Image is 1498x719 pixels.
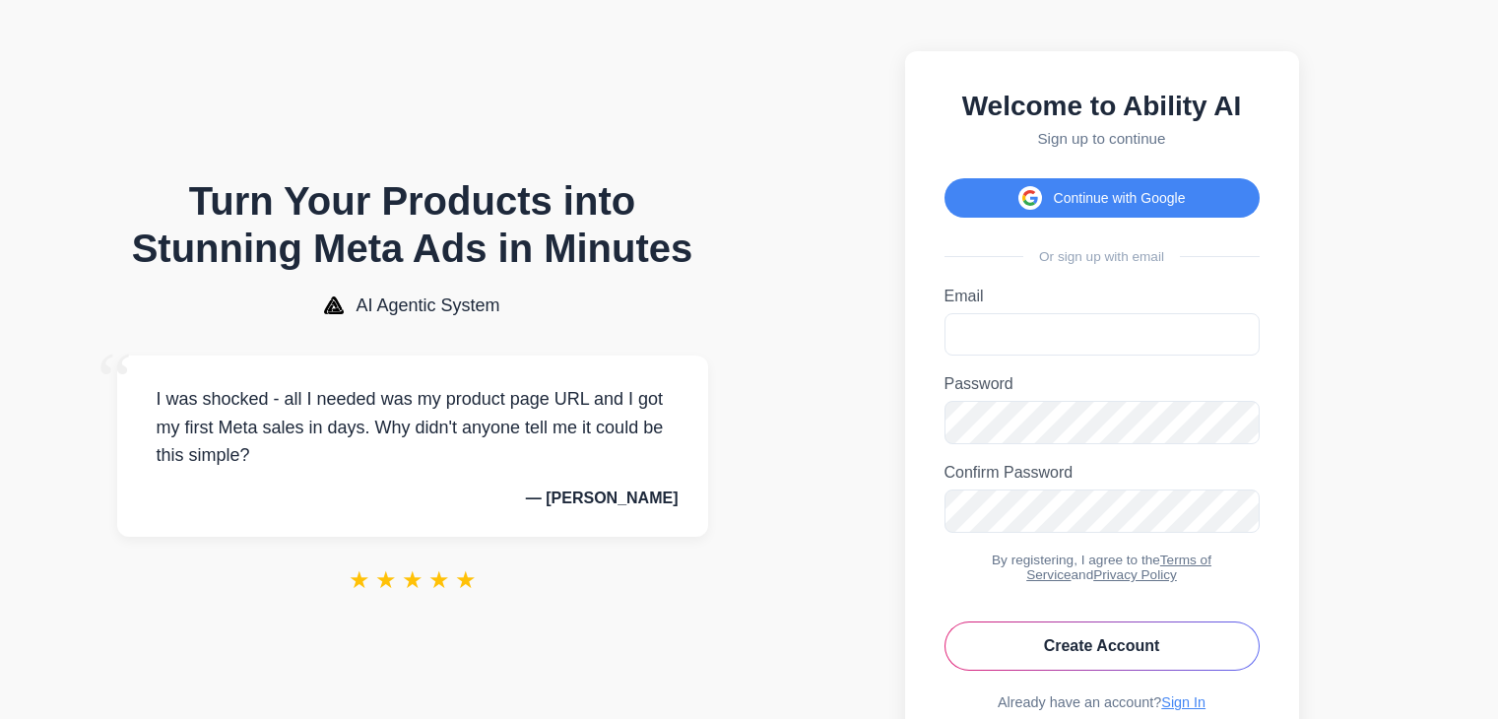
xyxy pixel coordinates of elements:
label: Confirm Password [944,464,1260,482]
a: Sign In [1161,694,1205,710]
div: Already have an account? [944,694,1260,710]
span: “ [98,336,133,425]
span: ★ [402,566,423,594]
a: Privacy Policy [1093,567,1177,582]
span: ★ [455,566,477,594]
label: Email [944,288,1260,305]
p: Sign up to continue [944,130,1260,147]
span: AI Agentic System [356,295,499,316]
span: ★ [428,566,450,594]
img: AI Agentic System Logo [324,296,344,314]
h2: Welcome to Ability AI [944,91,1260,122]
div: Or sign up with email [944,249,1260,264]
label: Password [944,375,1260,393]
span: ★ [375,566,397,594]
h1: Turn Your Products into Stunning Meta Ads in Minutes [117,177,708,272]
button: Create Account [944,621,1260,671]
div: By registering, I agree to the and [944,553,1260,582]
p: — [PERSON_NAME] [147,490,679,507]
a: Terms of Service [1026,553,1211,582]
p: I was shocked - all I needed was my product page URL and I got my first Meta sales in days. Why d... [147,385,679,470]
span: ★ [349,566,370,594]
button: Continue with Google [944,178,1260,218]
